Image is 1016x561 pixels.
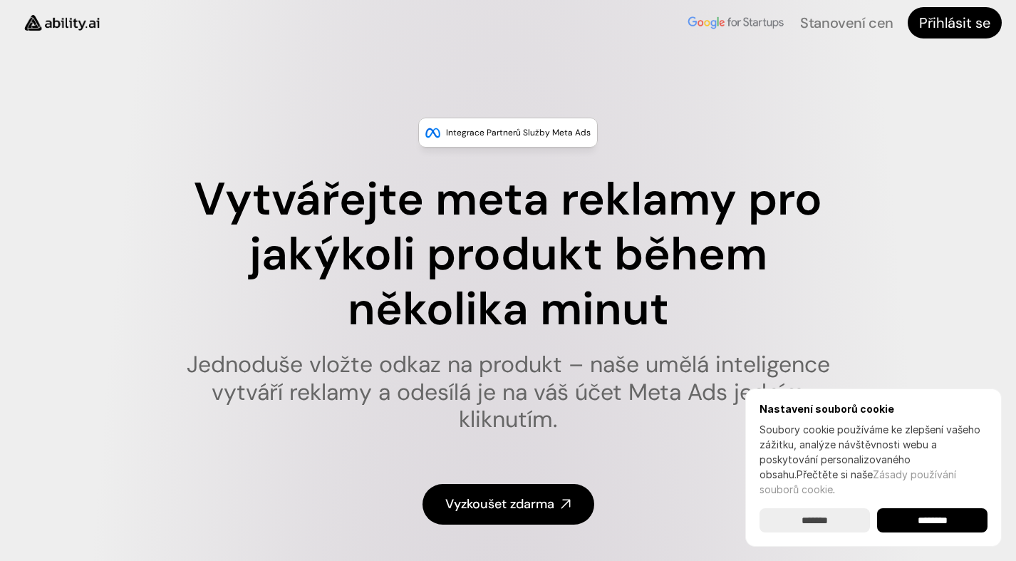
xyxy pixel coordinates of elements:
[760,422,988,497] p: Soubory cookie používáme ke zlepšení vašeho zážitku, analýze návštěvnosti webu a poskytování pers...
[445,495,554,513] h4: Vyzkoušet zdarma
[919,13,990,33] h4: Přihlásit se
[446,125,591,140] p: Integrace partnerů služby Meta Ads
[162,173,854,336] h1: Vytvářejte meta reklamy pro jakýkoli produkt během několika minut
[423,484,594,525] a: Vyzkoušet zdarma
[162,351,854,433] h1: Jednoduše vložte odkaz na produkt – naše umělá inteligence vytváří reklamy a odesílá je na váš úč...
[908,7,1002,38] a: Přihlásit se
[760,468,956,495] span: Přečtěte si naše .
[760,403,988,415] h6: Nastavení souborů cookie
[800,14,893,32] a: Stanovení cen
